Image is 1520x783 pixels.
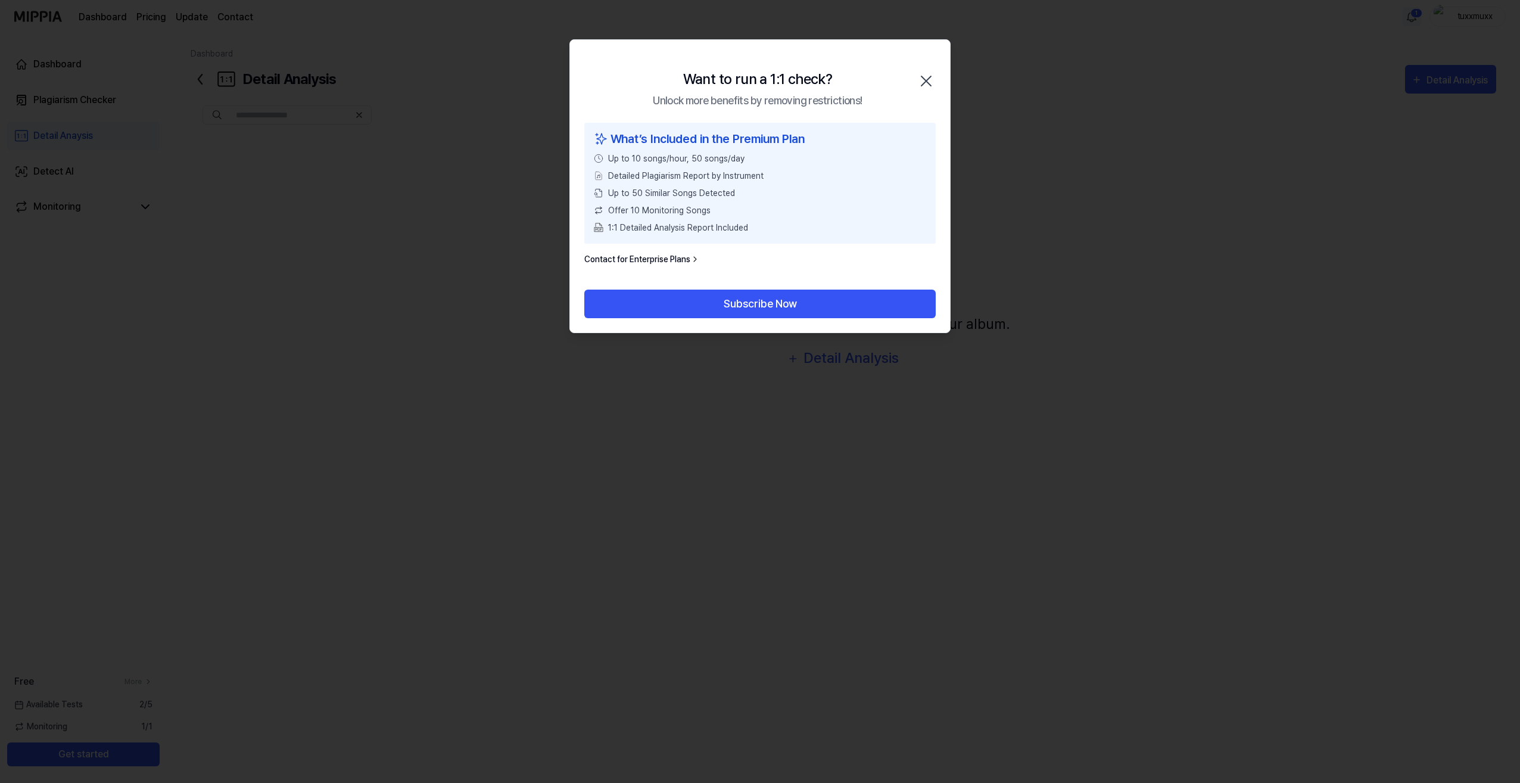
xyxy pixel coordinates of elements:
[653,92,862,108] div: Unlock more benefits by removing restrictions!
[594,130,608,148] img: sparkles icon
[683,69,833,90] div: Want to run a 1:1 check?
[594,171,603,181] img: File Select
[608,187,735,200] span: Up to 50 Similar Songs Detected
[608,204,711,217] span: Offer 10 Monitoring Songs
[608,153,745,165] span: Up to 10 songs/hour, 50 songs/day
[594,130,926,148] div: What’s Included in the Premium Plan
[584,290,936,318] button: Subscribe Now
[608,170,764,182] span: Detailed Plagiarism Report by Instrument
[608,222,748,234] span: 1:1 Detailed Analysis Report Included
[584,253,700,266] a: Contact for Enterprise Plans
[594,223,603,232] img: PDF Download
